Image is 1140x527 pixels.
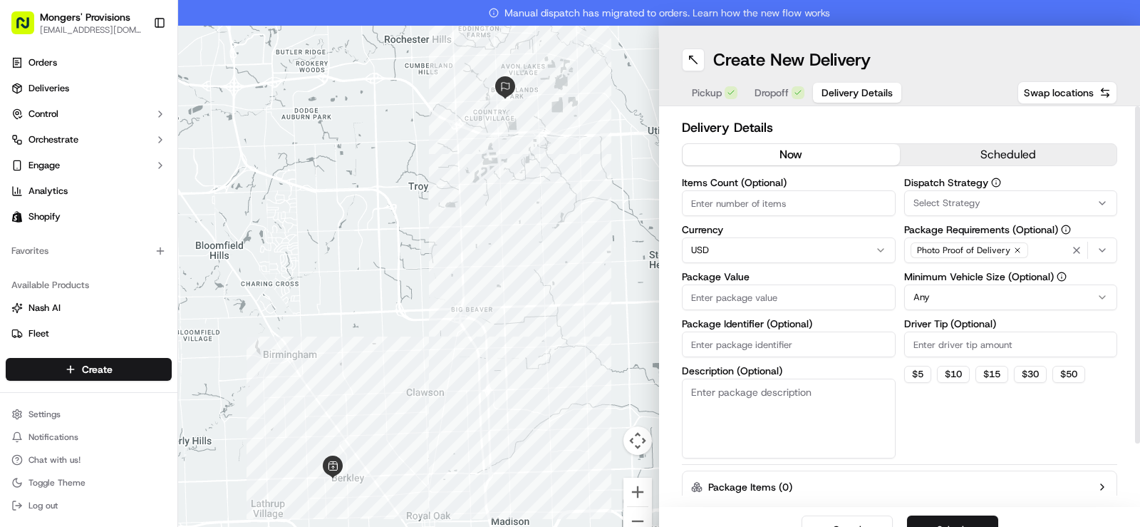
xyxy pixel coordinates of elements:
img: Nash [14,14,43,43]
img: 1736555255976-a54dd68f-1ca7-489b-9aae-adbdc363a1c4 [28,222,40,233]
span: Create [82,362,113,377]
button: scheduled [900,144,1117,165]
button: Engage [6,154,172,177]
button: Fleet [6,322,172,345]
button: See all [221,183,259,200]
span: Dropoff [755,86,789,100]
button: Package Requirements (Optional) [1061,225,1071,235]
a: 💻API Documentation [115,313,234,339]
img: Wisdom Oko [14,208,37,235]
h2: Delivery Details [682,118,1117,138]
button: [EMAIL_ADDRESS][DOMAIN_NAME] [40,24,142,36]
a: Nash AI [11,302,166,314]
div: 📗 [14,320,26,332]
div: We're available if you need us! [64,150,196,162]
label: Package Identifier (Optional) [682,319,896,329]
div: Available Products [6,274,172,297]
span: Pylon [142,354,172,364]
p: Welcome 👋 [14,57,259,80]
button: Orchestrate [6,128,172,151]
span: • [155,221,160,232]
button: Nash AI [6,297,172,319]
span: [DATE] [162,221,192,232]
span: Wisdom [PERSON_NAME] [44,221,152,232]
button: Package Items (0) [682,471,1117,503]
div: 💻 [120,320,132,332]
span: Manual dispatch has migrated to orders. Learn how the new flow works [489,6,830,20]
div: Past conversations [14,185,95,197]
span: Fleet [28,327,49,340]
button: Select Strategy [904,190,1118,216]
span: Orchestrate [28,133,78,146]
button: now [683,144,900,165]
input: Enter number of items [682,190,896,216]
img: Shopify logo [11,211,23,222]
label: Currency [682,225,896,235]
button: Mongers' Provisions [40,10,130,24]
span: Engage [28,159,60,172]
span: Deliveries [28,82,69,95]
div: Start new chat [64,136,234,150]
span: Analytics [28,185,68,198]
button: Start new chat [242,140,259,158]
span: Settings [28,409,61,420]
span: Control [28,108,58,121]
span: • [118,260,123,271]
button: $5 [904,366,931,383]
button: Create [6,358,172,381]
label: Package Items ( 0 ) [708,480,792,494]
label: Description (Optional) [682,366,896,376]
button: Settings [6,404,172,424]
a: Orders [6,51,172,74]
span: [PERSON_NAME] [44,260,115,271]
label: Driver Tip (Optional) [904,319,1118,329]
a: 📗Knowledge Base [9,313,115,339]
span: Photo Proof of Delivery [917,245,1010,256]
label: Items Count (Optional) [682,178,896,188]
span: Select Strategy [913,197,980,210]
button: $50 [1052,366,1085,383]
label: Package Requirements (Optional) [904,225,1118,235]
span: Delivery Details [822,86,893,100]
button: Zoom in [623,478,652,506]
a: Analytics [6,180,172,203]
a: Deliveries [6,77,172,100]
label: Dispatch Strategy [904,178,1118,188]
span: Toggle Theme [28,477,85,488]
a: Shopify [6,205,172,228]
button: Dispatch Strategy [991,178,1001,188]
label: Minimum Vehicle Size (Optional) [904,272,1118,282]
img: 9188753566659_6852d8bf1fb38e338040_72.png [30,136,56,162]
button: Log out [6,496,172,516]
span: Nash AI [28,302,61,314]
span: Pickup [692,86,722,100]
span: Log out [28,500,58,511]
input: Enter package identifier [682,332,896,357]
button: Chat with us! [6,450,172,470]
img: 1736555255976-a54dd68f-1ca7-489b-9aae-adbdc363a1c4 [14,136,40,162]
span: [DATE] [126,260,155,271]
button: Notifications [6,427,172,447]
button: Control [6,103,172,126]
img: Grace Nketiah [14,246,37,269]
span: Chat with us! [28,454,81,466]
button: Photo Proof of Delivery [904,237,1118,263]
label: Package Value [682,272,896,282]
a: Fleet [11,327,166,340]
span: Shopify [28,210,61,223]
input: Enter driver tip amount [904,332,1118,357]
span: Orders [28,56,57,69]
button: Minimum Vehicle Size (Optional) [1057,272,1067,282]
img: 1736555255976-a54dd68f-1ca7-489b-9aae-adbdc363a1c4 [28,260,40,272]
span: Knowledge Base [28,319,109,333]
button: $10 [937,366,970,383]
button: Mongers' Provisions[EMAIL_ADDRESS][DOMAIN_NAME] [6,6,147,40]
button: Swap locations [1017,81,1117,104]
button: $30 [1014,366,1047,383]
button: Map camera controls [623,426,652,455]
input: Got a question? Start typing here... [37,92,256,107]
h1: Create New Delivery [713,48,871,71]
button: $15 [975,366,1008,383]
